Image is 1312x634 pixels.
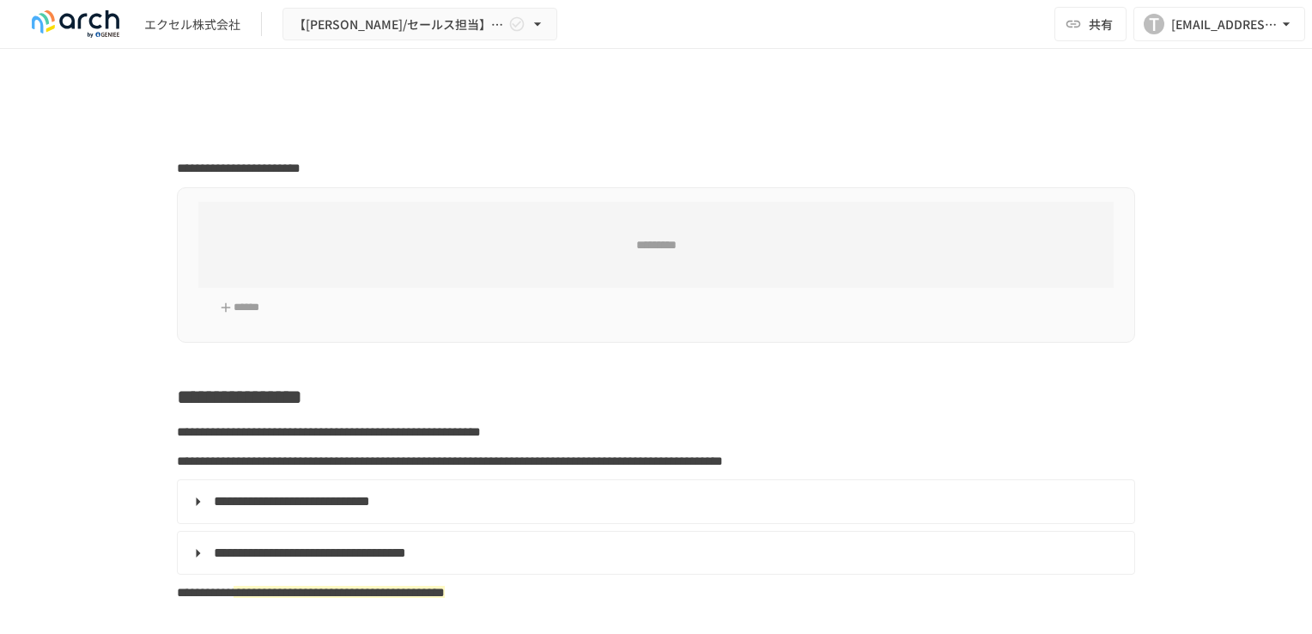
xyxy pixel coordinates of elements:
[1054,7,1127,41] button: 共有
[144,15,240,34] div: エクセル株式会社
[1089,15,1113,34] span: 共有
[1144,14,1164,34] div: T
[1133,7,1305,41] button: T[EMAIL_ADDRESS][PERSON_NAME][DOMAIN_NAME]
[21,10,131,38] img: logo-default@2x-9cf2c760.svg
[294,14,505,35] span: 【[PERSON_NAME]/セールス担当】エクセル株式会社様_初期設定サポート
[1171,14,1278,35] div: [EMAIL_ADDRESS][PERSON_NAME][DOMAIN_NAME]
[282,8,557,41] button: 【[PERSON_NAME]/セールス担当】エクセル株式会社様_初期設定サポート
